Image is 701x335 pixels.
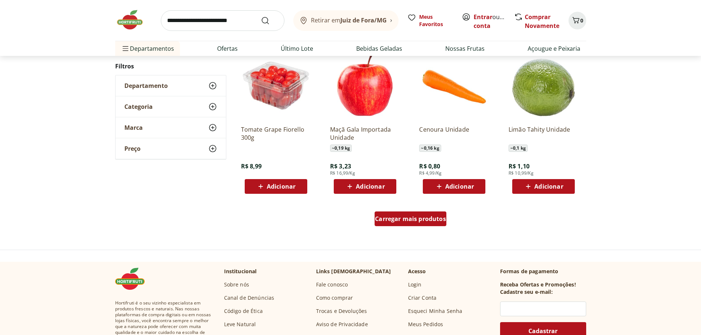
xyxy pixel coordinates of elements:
a: Fale conosco [316,281,348,288]
span: ~ 0,19 kg [330,145,352,152]
a: Como comprar [316,294,353,302]
span: Adicionar [356,183,385,189]
img: Hortifruti [115,268,152,290]
img: Cenoura Unidade [419,50,489,120]
input: search [161,10,284,31]
a: Entrar [474,13,492,21]
button: Retirar emJuiz de Fora/MG [293,10,399,31]
img: Limão Tahity Unidade [509,50,578,120]
span: R$ 10,99/Kg [509,170,534,176]
span: R$ 3,23 [330,162,351,170]
button: Departamento [116,75,226,96]
button: Marca [116,117,226,138]
span: Cadastrar [528,328,557,334]
a: Leve Natural [224,321,256,328]
span: Adicionar [534,183,563,189]
button: Adicionar [423,179,485,194]
a: Login [408,281,422,288]
p: Institucional [224,268,257,275]
span: R$ 8,99 [241,162,262,170]
img: Maçã Gala Importada Unidade [330,50,400,120]
p: Links [DEMOGRAPHIC_DATA] [316,268,391,275]
a: Meus Favoritos [407,13,453,28]
a: Sobre nós [224,281,249,288]
span: Categoria [124,103,153,110]
a: Último Lote [281,44,313,53]
span: Adicionar [445,183,474,189]
span: Marca [124,124,143,131]
span: ~ 0,1 kg [509,145,528,152]
span: R$ 0,80 [419,162,440,170]
span: ou [474,13,506,30]
span: Retirar em [311,17,387,24]
span: Carregar mais produtos [375,216,446,222]
a: Tomate Grape Fiorello 300g [241,125,311,142]
a: Trocas e Devoluções [316,307,367,315]
span: Adicionar [267,183,295,189]
span: ~ 0,16 kg [419,145,441,152]
button: Adicionar [512,179,575,194]
span: 0 [580,17,583,24]
span: R$ 1,10 [509,162,530,170]
a: Cenoura Unidade [419,125,489,142]
a: Comprar Novamente [525,13,559,30]
span: Departamento [124,82,168,89]
a: Carregar mais produtos [375,211,446,229]
button: Adicionar [334,179,396,194]
button: Adicionar [245,179,307,194]
a: Limão Tahity Unidade [509,125,578,142]
span: R$ 4,99/Kg [419,170,442,176]
a: Nossas Frutas [445,44,485,53]
button: Submit Search [261,16,279,25]
a: Meus Pedidos [408,321,443,328]
a: Esqueci Minha Senha [408,307,463,315]
a: Bebidas Geladas [356,44,402,53]
h3: Cadastre seu e-mail: [500,288,553,296]
p: Formas de pagamento [500,268,586,275]
img: Hortifruti [115,9,152,31]
button: Categoria [116,96,226,117]
span: Meus Favoritos [419,13,453,28]
a: Aviso de Privacidade [316,321,368,328]
button: Carrinho [569,12,586,29]
a: Criar Conta [408,294,437,302]
h2: Filtros [115,59,226,74]
a: Açougue e Peixaria [528,44,580,53]
a: Canal de Denúncias [224,294,275,302]
a: Ofertas [217,44,238,53]
button: Menu [121,40,130,57]
span: Preço [124,145,141,152]
button: Preço [116,138,226,159]
h3: Receba Ofertas e Promoções! [500,281,576,288]
span: R$ 16,99/Kg [330,170,355,176]
b: Juiz de Fora/MG [340,16,387,24]
span: Departamentos [121,40,174,57]
p: Acesso [408,268,426,275]
a: Maçã Gala Importada Unidade [330,125,400,142]
a: Código de Ética [224,307,263,315]
a: Criar conta [474,13,514,30]
img: Tomate Grape Fiorello 300g [241,50,311,120]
